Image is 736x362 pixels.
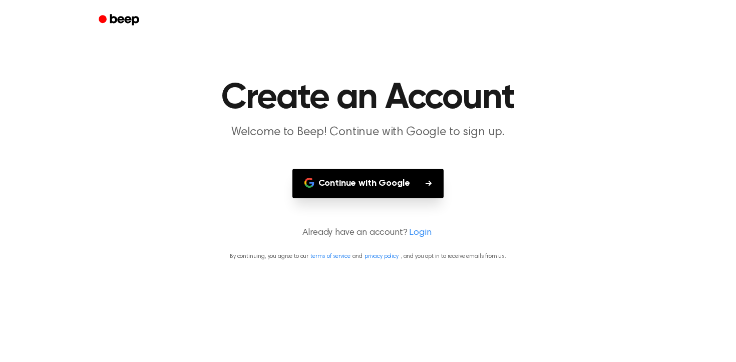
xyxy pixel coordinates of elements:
[92,11,148,30] a: Beep
[12,226,724,240] p: Already have an account?
[176,124,560,141] p: Welcome to Beep! Continue with Google to sign up.
[12,252,724,261] p: By continuing, you agree to our and , and you opt in to receive emails from us.
[112,80,624,116] h1: Create an Account
[409,226,431,240] a: Login
[310,253,350,259] a: terms of service
[292,169,444,198] button: Continue with Google
[364,253,399,259] a: privacy policy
